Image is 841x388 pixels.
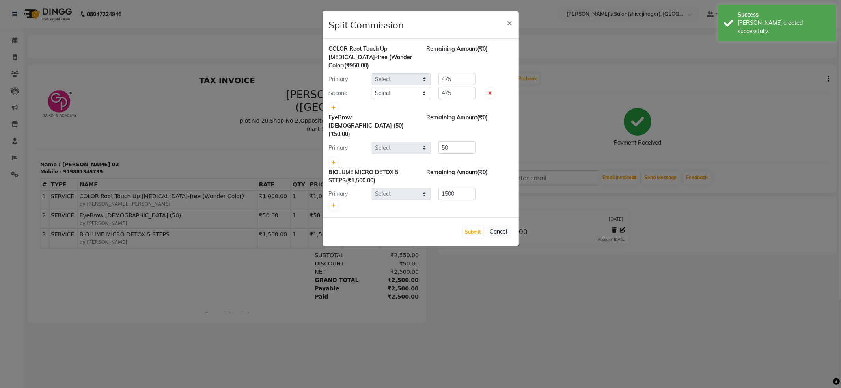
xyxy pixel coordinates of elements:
[487,226,511,238] button: Cancel
[28,96,67,103] div: 919881345739
[14,118,43,137] td: SERVICE
[222,156,255,175] td: ₹1,500.00
[346,177,376,184] span: (₹1,500.00)
[222,118,255,137] td: ₹1,000.00
[329,212,383,220] div: ₹2,500.00
[329,130,351,137] span: (₹50.00)
[196,16,379,41] h3: [PERSON_NAME]'s Salon ([GEOGRAPHIC_DATA])
[738,11,830,19] div: Success
[360,96,379,103] div: [DATE]
[329,18,404,32] h4: Split Commission
[14,106,43,118] th: TYPE
[14,137,43,156] td: SERVICE
[272,118,306,137] td: ₹1,000.00
[329,179,383,187] div: ₹2,550.00
[501,11,519,33] button: Close
[5,106,14,118] th: #
[255,106,272,118] th: QTY
[5,156,14,175] td: 3
[329,45,412,69] span: COLOR Root Touch Up [MEDICAL_DATA]-free (Wonder Color)
[323,144,372,152] div: Primary
[272,106,306,118] th: PRICE
[329,169,399,184] span: BIOLUME MICRO DETOX 5 STEPS
[44,166,220,173] small: by [PERSON_NAME]
[427,45,477,52] span: Remaining Amount
[477,169,488,176] span: (₹0)
[5,88,187,96] p: Name : [PERSON_NAME] 02
[274,187,329,195] div: DISCOUNT
[274,212,329,220] div: Payable
[5,137,14,156] td: 2
[42,106,222,118] th: NAME
[274,179,329,187] div: SUBTOTAL
[44,128,220,135] small: by [PERSON_NAME], [PERSON_NAME]
[306,118,345,137] td: ₹50.00
[477,114,488,121] span: (₹0)
[274,195,329,204] div: NET
[272,156,306,175] td: ₹1,500.00
[255,118,272,137] td: 1
[306,106,345,118] th: DISCOUNT
[44,120,220,128] span: COLOR Root Touch Up [MEDICAL_DATA]-free (Wonder Color)
[44,158,220,166] span: BIOLUME MICRO DETOX 5 STEPS
[196,61,379,69] p: Contact : [PHONE_NUMBER]
[44,147,220,154] small: by [PERSON_NAME]
[306,156,345,175] td: ₹0.00
[329,204,383,212] div: ₹2,500.00
[255,137,272,156] td: 1
[5,118,14,137] td: 1
[196,44,379,61] p: plot No 20,Shop No 2,Opposite Municipal Watar Tank ‘beside k-mart Shivajinagar Aurangabad 431005
[323,89,372,97] div: Second
[272,137,306,156] td: ₹50.00
[463,226,483,238] button: Submit
[196,88,379,96] p: Invoice : V/2025-26/2350
[274,220,329,228] div: Paid
[345,118,379,137] td: ₹950.00
[345,137,379,156] td: ₹50.00
[345,106,379,118] th: AMOUNT
[44,139,220,147] span: EyeBrow [DEMOGRAPHIC_DATA] (50)
[477,45,488,52] span: (₹0)
[5,238,379,245] p: Please visit again !
[738,19,830,35] div: Bill created successfully.
[5,96,26,103] div: Mobile :
[323,190,372,198] div: Primary
[345,62,369,69] span: (₹950.00)
[329,220,383,228] div: ₹2,500.00
[222,106,255,118] th: RATE
[329,195,383,204] div: ₹2,500.00
[274,204,329,212] div: GRAND TOTAL
[343,96,359,103] div: Date :
[345,156,379,175] td: ₹1,500.00
[14,156,43,175] td: SERVICE
[5,3,379,13] h2: TAX INVOICE
[427,169,477,176] span: Remaining Amount
[507,17,513,28] span: ×
[306,137,345,156] td: ₹0.00
[255,156,272,175] td: 1
[329,114,404,129] span: EyeBrow [DEMOGRAPHIC_DATA] (50)
[323,75,372,84] div: Primary
[427,114,477,121] span: Remaining Amount
[222,137,255,156] td: ₹50.00
[329,187,383,195] div: ₹50.00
